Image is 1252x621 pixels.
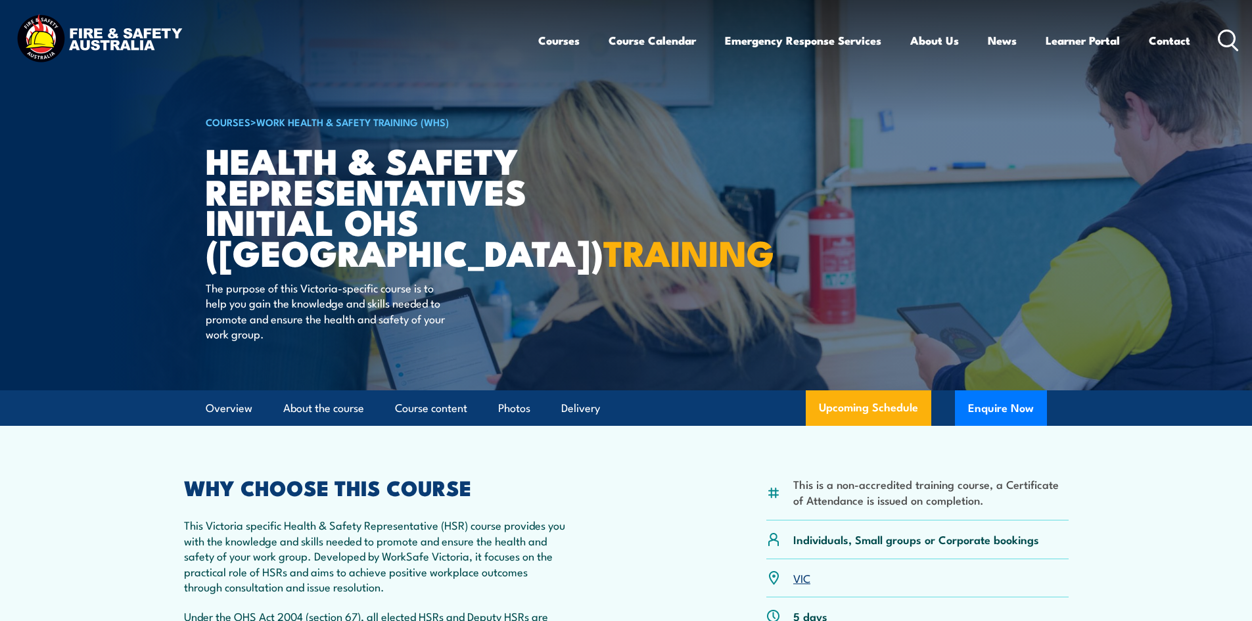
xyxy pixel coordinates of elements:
a: Course Calendar [609,23,696,58]
li: This is a non-accredited training course, a Certificate of Attendance is issued on completion. [793,476,1069,507]
h6: > [206,114,530,129]
strong: TRAINING [603,224,774,279]
h2: WHY CHOOSE THIS COURSE [184,478,568,496]
a: News [988,23,1017,58]
a: Emergency Response Services [725,23,881,58]
a: Contact [1149,23,1190,58]
a: Work Health & Safety Training (WHS) [256,114,449,129]
a: Learner Portal [1046,23,1120,58]
a: Photos [498,391,530,426]
a: Course content [395,391,467,426]
a: Courses [538,23,580,58]
p: This Victoria specific Health & Safety Representative (HSR) course provides you with the knowledg... [184,517,568,594]
h1: Health & Safety Representatives Initial OHS ([GEOGRAPHIC_DATA]) [206,145,530,267]
a: About Us [910,23,959,58]
a: Overview [206,391,252,426]
a: About the course [283,391,364,426]
a: Delivery [561,391,600,426]
a: Upcoming Schedule [806,390,931,426]
p: The purpose of this Victoria-specific course is to help you gain the knowledge and skills needed ... [206,280,446,342]
a: VIC [793,570,810,586]
button: Enquire Now [955,390,1047,426]
a: COURSES [206,114,250,129]
p: Individuals, Small groups or Corporate bookings [793,532,1039,547]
